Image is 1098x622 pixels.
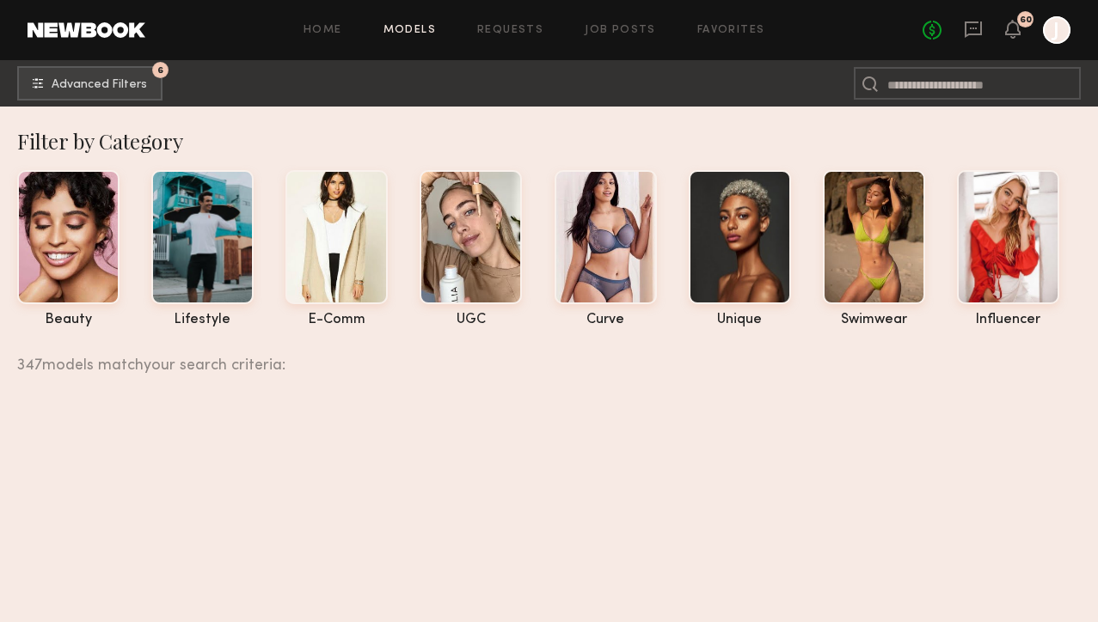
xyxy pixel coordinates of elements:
[17,313,120,327] div: beauty
[304,25,342,36] a: Home
[1043,16,1070,44] a: J
[823,313,925,327] div: swimwear
[1020,15,1032,25] div: 60
[957,313,1059,327] div: influencer
[157,66,163,74] span: 6
[151,313,254,327] div: lifestyle
[689,313,791,327] div: unique
[52,79,147,91] span: Advanced Filters
[17,66,163,101] button: 6Advanced Filters
[477,25,543,36] a: Requests
[420,313,522,327] div: UGC
[285,313,388,327] div: e-comm
[697,25,765,36] a: Favorites
[17,338,1084,374] div: 347 models match your search criteria:
[383,25,436,36] a: Models
[555,313,657,327] div: curve
[585,25,656,36] a: Job Posts
[17,127,1098,155] div: Filter by Category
